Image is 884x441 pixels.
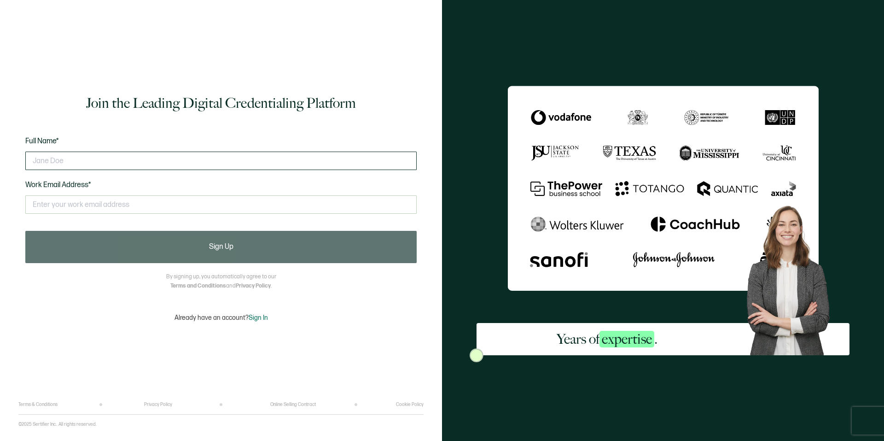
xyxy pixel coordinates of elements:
[209,243,233,251] span: Sign Up
[599,331,654,347] span: expertise
[396,402,424,407] a: Cookie Policy
[738,198,849,355] img: Sertifier Signup - Years of <span class="strong-h">expertise</span>. Hero
[270,402,316,407] a: Online Selling Contract
[508,86,819,291] img: Sertifier Signup - Years of <span class="strong-h">expertise</span>.
[25,152,417,170] input: Jane Doe
[18,422,97,427] p: ©2025 Sertifier Inc.. All rights reserved.
[170,282,226,289] a: Terms and Conditions
[166,272,276,291] p: By signing up, you automatically agree to our and .
[18,402,58,407] a: Terms & Conditions
[557,330,657,348] h2: Years of .
[25,195,417,214] input: Enter your work email address
[25,181,91,189] span: Work Email Address*
[25,137,59,146] span: Full Name*
[470,348,483,362] img: Sertifier Signup
[86,94,356,112] h1: Join the Leading Digital Credentialing Platform
[25,231,417,263] button: Sign Up
[236,282,271,289] a: Privacy Policy
[144,402,172,407] a: Privacy Policy
[249,314,268,322] span: Sign In
[174,314,268,322] p: Already have an account?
